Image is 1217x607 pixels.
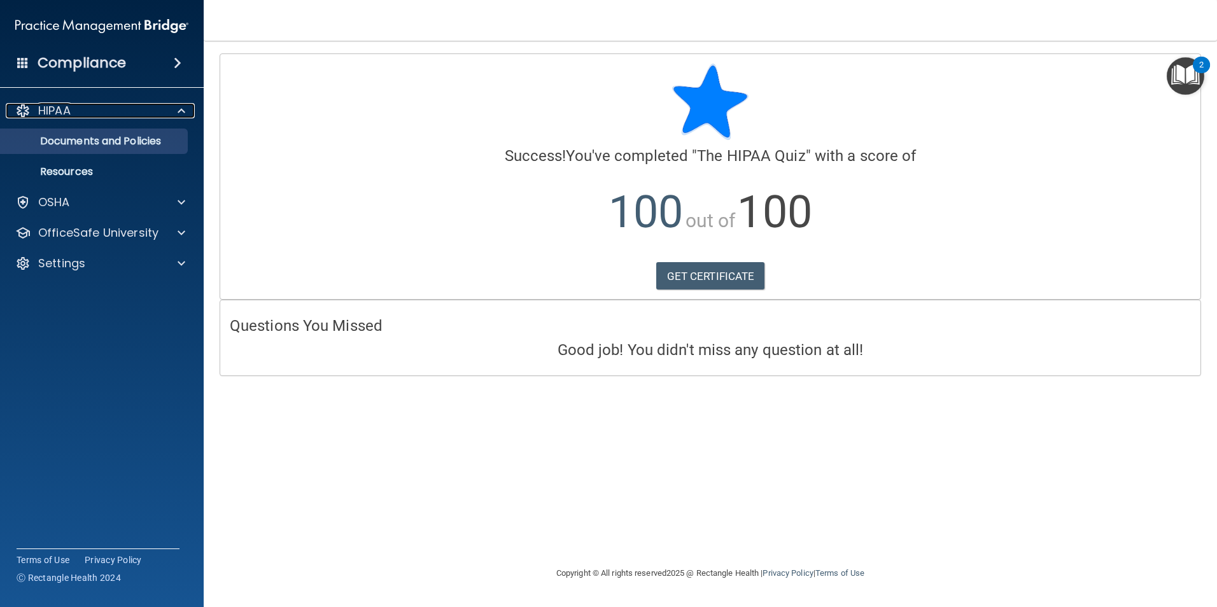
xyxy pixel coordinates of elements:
[85,554,142,566] a: Privacy Policy
[230,342,1191,358] h4: Good job! You didn't miss any question at all!
[672,64,749,140] img: blue-star-rounded.9d042014.png
[1199,65,1204,81] div: 2
[38,54,126,72] h4: Compliance
[815,568,864,578] a: Terms of Use
[686,209,736,232] span: out of
[15,256,185,271] a: Settings
[15,13,188,39] img: PMB logo
[15,103,185,118] a: HIPAA
[17,571,121,584] span: Ⓒ Rectangle Health 2024
[8,135,182,148] p: Documents and Policies
[697,147,805,165] span: The HIPAA Quiz
[15,225,185,241] a: OfficeSafe University
[505,147,566,165] span: Success!
[478,553,943,594] div: Copyright © All rights reserved 2025 @ Rectangle Health | |
[17,554,69,566] a: Terms of Use
[1167,57,1204,95] button: Open Resource Center, 2 new notifications
[737,186,812,238] span: 100
[763,568,813,578] a: Privacy Policy
[38,195,70,210] p: OSHA
[38,256,85,271] p: Settings
[230,317,1191,334] h4: Questions You Missed
[656,262,765,290] a: GET CERTIFICATE
[230,148,1191,164] h4: You've completed " " with a score of
[608,186,683,238] span: 100
[15,195,185,210] a: OSHA
[38,225,158,241] p: OfficeSafe University
[8,165,182,178] p: Resources
[38,103,71,118] p: HIPAA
